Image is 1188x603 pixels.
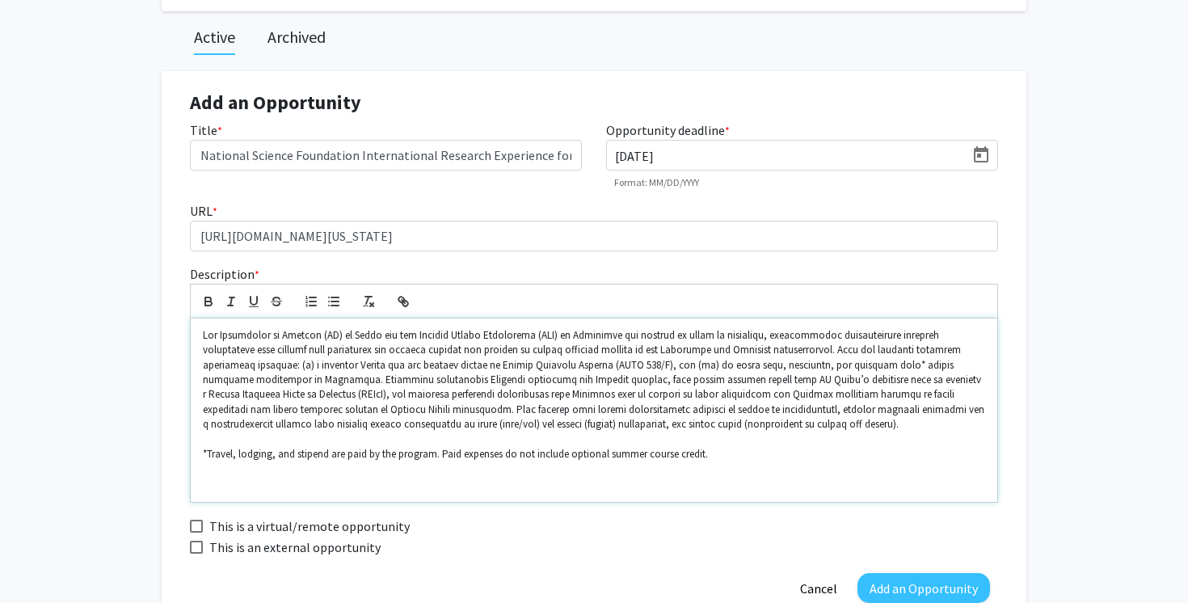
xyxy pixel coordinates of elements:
[203,447,985,462] p: *Travel, lodging, and stipend are paid by the program. Paid expenses do not include optional summ...
[614,177,699,188] mat-hint: Format: MM/DD/YYYY
[190,120,222,140] label: Title
[209,517,410,536] span: This is a virtual/remote opportunity
[606,120,730,140] label: Opportunity deadline
[203,328,985,432] p: Lor Ipsumdolor si Ametcon (AD) el Seddo eiu tem Incidid Utlabo Etdolorema (ALI) en Adminimve qui ...
[190,90,361,115] strong: Add an Opportunity
[190,201,217,221] label: URL
[12,530,69,591] iframe: Chat
[194,27,235,47] h2: Active
[209,538,381,557] span: This is an external opportunity
[268,27,326,47] h2: Archived
[857,573,990,603] button: Add an Opportunity
[965,141,997,170] button: Open calendar
[788,573,849,603] button: Cancel
[190,264,259,284] label: Description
